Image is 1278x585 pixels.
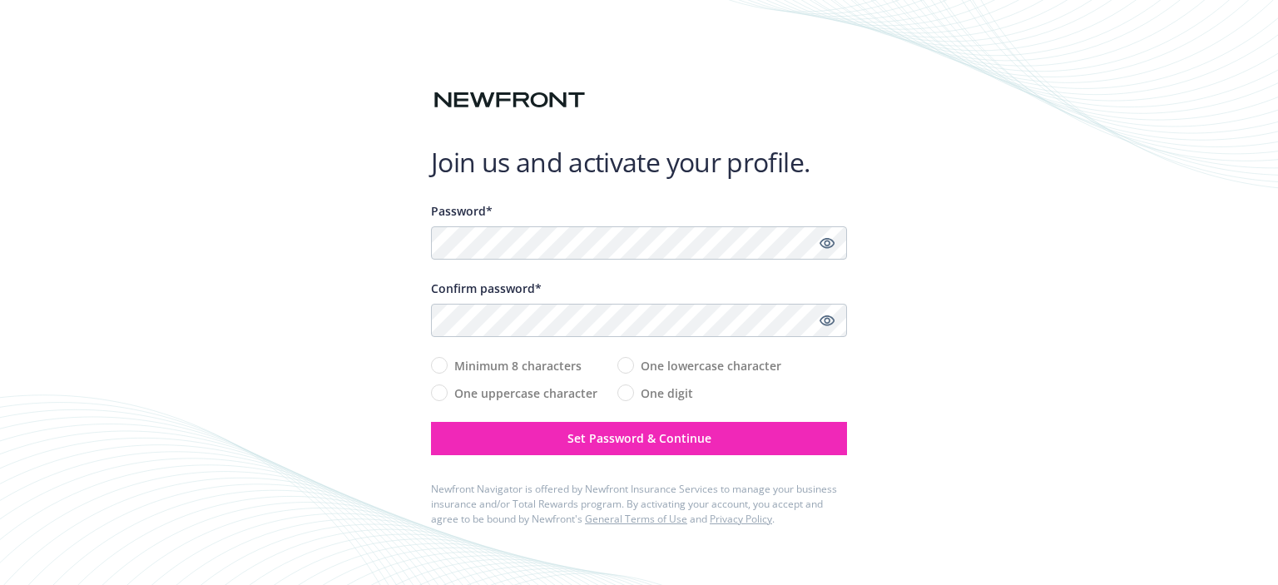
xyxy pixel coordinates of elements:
[710,512,772,526] a: Privacy Policy
[431,146,847,179] h1: Join us and activate your profile.
[431,422,847,455] button: Set Password & Continue
[454,384,597,402] span: One uppercase character
[454,357,582,374] span: Minimum 8 characters
[585,512,687,526] a: General Terms of Use
[641,384,693,402] span: One digit
[431,280,542,296] span: Confirm password*
[431,86,588,115] img: Newfront logo
[431,482,847,527] div: Newfront Navigator is offered by Newfront Insurance Services to manage your business insurance an...
[431,203,493,219] span: Password*
[641,357,781,374] span: One lowercase character
[817,310,837,330] a: Show password
[431,304,847,337] input: Confirm your unique password
[431,226,847,260] input: Enter a unique password...
[567,430,711,446] span: Set Password & Continue
[817,233,837,253] a: Show password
